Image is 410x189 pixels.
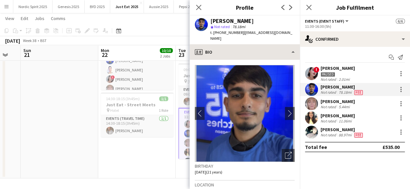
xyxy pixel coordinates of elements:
span: ! [189,120,193,124]
div: Bio [190,44,300,60]
button: Events (Event Staff) [305,19,349,24]
span: Fee [354,90,363,95]
div: [PERSON_NAME] [210,18,254,24]
app-card-role: Events (Training Time)9/911:00-12:00 (1h)[PERSON_NAME][PERSON_NAME][PERSON_NAME][PERSON_NAME][PER... [101,17,173,114]
div: 5.44mi [337,104,351,109]
span: Edit [21,16,28,21]
div: 2 Jobs [160,54,172,58]
div: [PERSON_NAME] [321,113,355,119]
span: Sun [23,47,31,53]
span: 14:30-18:15 (3h45m) [106,96,140,101]
span: [DATE] (21 years) [195,170,222,174]
div: 11:30-16:30 (5h) [305,24,405,29]
span: Jobs [35,16,44,21]
a: Edit [18,14,31,23]
a: Comms [48,14,68,23]
h3: Profile [190,3,300,12]
span: Not rated [214,24,230,29]
div: 11.06mi [337,119,353,123]
app-job-card: 09:00-16:30 (7h30m)6/6Just Eat - Street Meets [PERSON_NAME] Gateshead2 RolesEvents (Event Manager... [178,63,251,159]
div: 2.01mi [337,77,351,82]
button: Nordic Spirit 2025 [13,0,53,13]
span: ! [111,75,115,79]
a: View [3,14,17,23]
h3: Birthday [195,163,295,169]
h3: Location [195,182,295,188]
button: BYD 2025 [85,0,110,13]
app-card-role: Events (Event Staff)5/511:30-16:30 (5h)![PERSON_NAME][PERSON_NAME][PERSON_NAME][PERSON_NAME] [178,108,251,169]
div: 88.97mi [337,132,353,138]
div: Paused [321,72,335,77]
div: Crew has different fees then in role [353,132,364,138]
span: Comms [51,16,65,21]
span: 09:00-16:30 (7h30m) [183,67,217,72]
div: Total fee [305,144,327,150]
h3: Job Fulfilment [300,3,410,12]
div: Not rated [321,90,337,95]
span: Tue [178,47,186,53]
span: [PERSON_NAME] Gateshead [188,79,234,84]
span: Events (Event Staff) [305,19,344,24]
span: 78.18mi [231,24,247,29]
button: Pepsi 2025 [174,0,201,13]
span: View [5,16,14,21]
span: 1/1 [159,96,168,101]
div: Not rated [321,104,337,109]
app-card-role: Events (Travel Time)1/114:30-18:15 (3h45m)[PERSON_NAME] [101,115,173,137]
app-card-role: Events (Event Manager)1/109:00-16:30 (7h30m)[PERSON_NAME] [178,86,251,108]
div: [PERSON_NAME] [321,99,355,104]
button: Aussie 2025 [144,0,174,13]
div: Not rated [321,119,337,123]
div: BST [40,38,47,43]
span: 10/10 [160,48,173,53]
a: Jobs [32,14,47,23]
span: Week 38 [21,38,38,43]
span: t. [PHONE_NUMBER] [210,30,244,35]
div: Not rated [321,132,337,138]
span: Mon [101,47,109,53]
div: Crew has different fees then in role [353,90,364,95]
span: Hotel [110,108,119,113]
span: 22 [100,51,109,58]
span: 1 Role [159,108,168,113]
span: 23 [177,51,186,58]
button: Just Eat 2025 [110,0,144,13]
span: | [EMAIL_ADDRESS][DOMAIN_NAME] [210,30,292,41]
button: Genesis 2025 [53,0,85,13]
div: Not rated [321,77,337,82]
app-job-card: 14:30-18:15 (3h45m)1/1Just Eat - Street Meets Hotel1 RoleEvents (Travel Time)1/114:30-18:15 (3h45... [101,92,173,137]
div: [PERSON_NAME] [321,127,364,132]
div: [DATE] [5,37,20,44]
span: ! [313,67,319,73]
div: 78.18mi [337,90,353,95]
h3: Just Eat - Street Meets [178,73,251,79]
div: [PERSON_NAME] [321,65,355,71]
span: 21 [22,51,31,58]
div: £535.00 [382,144,400,150]
h3: Just Eat - Street Meets [101,102,173,108]
img: Crew avatar or photo [195,65,295,162]
div: Confirmed [300,31,410,47]
div: Open photos pop-in [282,149,295,162]
div: [PERSON_NAME] [321,84,364,90]
span: Fee [354,133,363,138]
span: 6/6 [396,19,405,24]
